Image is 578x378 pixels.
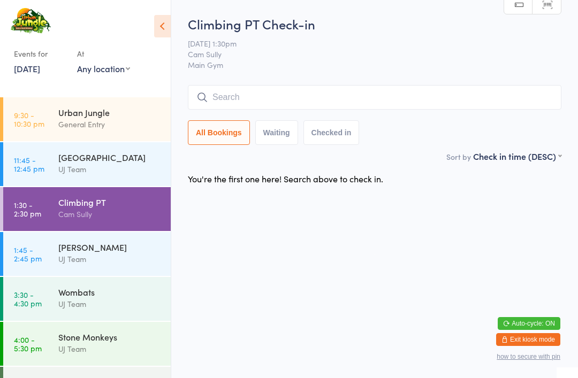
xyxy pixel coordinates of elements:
[14,290,42,307] time: 3:30 - 4:30 pm
[58,151,162,163] div: [GEOGRAPHIC_DATA]
[58,118,162,130] div: General Entry
[58,298,162,310] div: UJ Team
[3,187,171,231] a: 1:30 -2:30 pmClimbing PTCam Sully
[58,331,162,343] div: Stone Monkeys
[14,335,42,352] time: 4:00 - 5:30 pm
[188,15,561,33] h2: Climbing PT Check-in
[303,120,360,145] button: Checked in
[188,38,545,49] span: [DATE] 1:30pm
[58,208,162,220] div: Cam Sully
[497,353,560,360] button: how to secure with pin
[446,151,471,162] label: Sort by
[473,150,561,162] div: Check in time (DESC)
[14,200,41,218] time: 1:30 - 2:30 pm
[14,45,66,63] div: Events for
[77,63,130,74] div: Any location
[58,241,162,253] div: [PERSON_NAME]
[14,245,42,263] time: 1:45 - 2:45 pm
[3,277,171,321] a: 3:30 -4:30 pmWombatsUJ Team
[3,142,171,186] a: 11:45 -12:45 pm[GEOGRAPHIC_DATA]UJ Team
[14,63,40,74] a: [DATE]
[14,111,44,128] time: 9:30 - 10:30 pm
[188,120,250,145] button: All Bookings
[188,85,561,110] input: Search
[77,45,130,63] div: At
[188,173,383,184] div: You're the first one here! Search above to check in.
[3,97,171,141] a: 9:30 -10:30 pmUrban JungleGeneral Entry
[58,286,162,298] div: Wombats
[58,106,162,118] div: Urban Jungle
[3,322,171,366] a: 4:00 -5:30 pmStone MonkeysUJ Team
[188,59,561,70] span: Main Gym
[496,333,560,346] button: Exit kiosk mode
[188,49,545,59] span: Cam Sully
[11,8,51,34] img: Urban Jungle Indoor Rock Climbing
[498,317,560,330] button: Auto-cycle: ON
[14,156,44,173] time: 11:45 - 12:45 pm
[3,232,171,276] a: 1:45 -2:45 pm[PERSON_NAME]UJ Team
[58,163,162,175] div: UJ Team
[58,343,162,355] div: UJ Team
[255,120,298,145] button: Waiting
[58,253,162,265] div: UJ Team
[58,196,162,208] div: Climbing PT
